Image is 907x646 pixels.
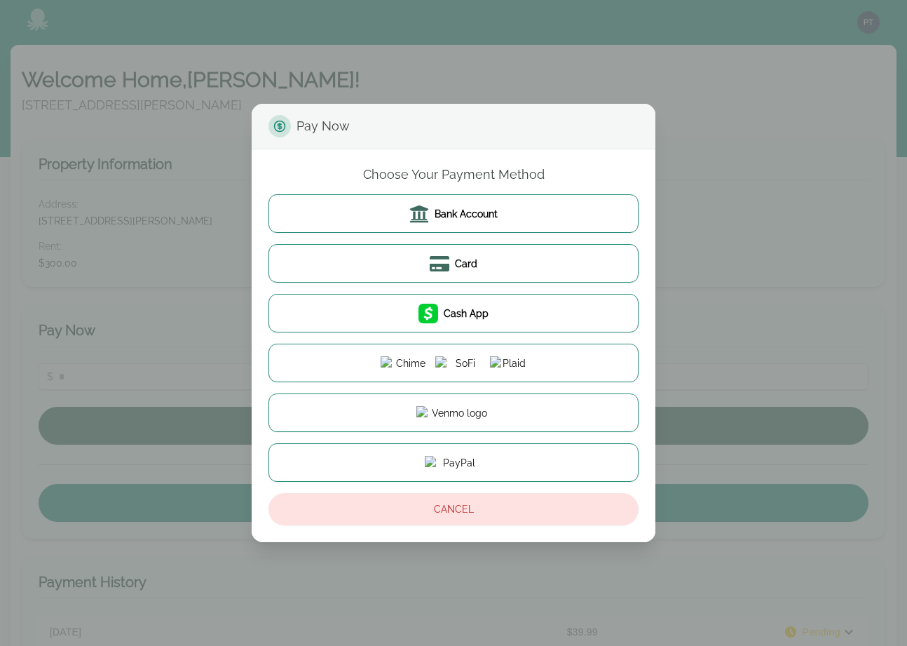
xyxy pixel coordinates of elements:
[268,244,639,283] button: Card
[455,257,477,271] span: Card
[296,115,350,137] span: Pay Now
[435,207,498,221] span: Bank Account
[381,356,430,370] img: Chime logo
[268,294,639,332] button: Cash App
[268,493,639,525] button: Cancel
[490,356,526,370] img: Plaid logo
[425,456,482,470] img: PayPal logo
[435,356,484,370] img: SoFi logo
[444,307,489,321] span: Cash App
[268,194,639,233] button: Bank Account
[416,406,491,420] img: Venmo logo
[363,166,545,183] h2: Choose Your Payment Method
